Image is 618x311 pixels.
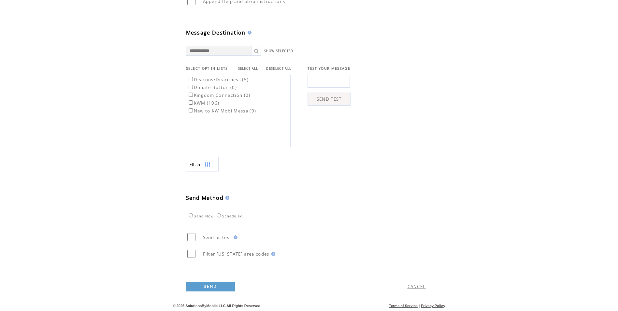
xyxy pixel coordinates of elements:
[186,29,246,36] span: Message Destination
[186,66,228,71] span: SELECT OPT-IN LISTS
[269,252,275,256] img: help.gif
[187,92,251,98] label: Kingdom Connection (0)
[217,213,221,217] input: Scheduled
[419,304,420,308] span: |
[264,49,294,53] a: SHOW SELECTED
[223,196,229,200] img: help.gif
[261,66,264,71] span: |
[308,66,350,71] span: TEST YOUR MESSAGE
[203,234,232,240] span: Send as test
[389,304,418,308] a: Terms of Service
[187,84,237,90] label: Donate Button (0)
[232,235,237,239] img: help.gif
[189,100,193,105] input: KWM (106)
[186,194,224,201] span: Send Method
[203,251,269,257] span: Filter [US_STATE] area codes
[187,214,214,218] label: Send Now
[173,304,261,308] span: © 2025 SolutionsByMobile LLC All Rights Reserved
[189,85,193,89] input: Donate Button (0)
[238,67,258,71] a: SELECT ALL
[189,93,193,97] input: Kingdom Connection (0)
[266,67,291,71] a: DESELECT ALL
[187,77,249,82] label: Deacons/Deaconess (5)
[186,282,235,291] a: SEND
[186,157,219,171] a: Filter
[408,284,426,289] a: CANCEL
[189,108,193,112] input: New to KW Mobi Messa (0)
[187,100,220,106] label: KWM (106)
[189,77,193,81] input: Deacons/Deaconess (5)
[246,31,252,35] img: help.gif
[308,93,351,106] a: SEND TEST
[215,214,243,218] label: Scheduled
[187,108,256,114] label: New to KW Mobi Messa (0)
[205,157,210,172] img: filters.png
[190,162,201,167] span: Show filters
[189,213,193,217] input: Send Now
[421,304,445,308] a: Privacy Policy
